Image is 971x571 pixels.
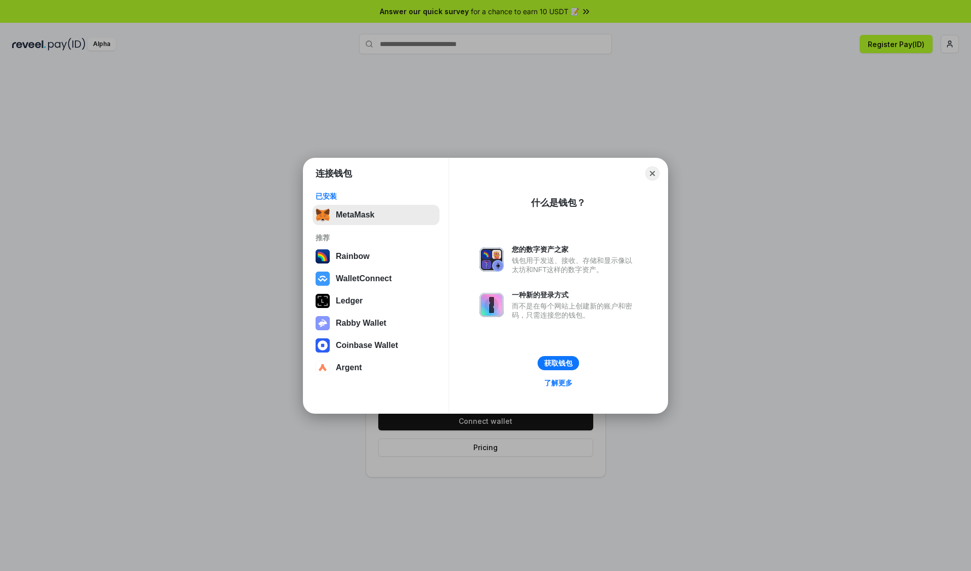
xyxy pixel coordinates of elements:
[316,338,330,353] img: svg+xml,%3Csvg%20width%3D%2228%22%20height%3D%2228%22%20viewBox%3D%220%200%2028%2028%22%20fill%3D...
[336,210,374,219] div: MetaMask
[316,272,330,286] img: svg+xml,%3Csvg%20width%3D%2228%22%20height%3D%2228%22%20viewBox%3D%220%200%2028%2028%22%20fill%3D...
[479,293,504,317] img: svg+xml,%3Csvg%20xmlns%3D%22http%3A%2F%2Fwww.w3.org%2F2000%2Fsvg%22%20fill%3D%22none%22%20viewBox...
[316,167,352,180] h1: 连接钱包
[512,301,637,320] div: 而不是在每个网站上创建新的账户和密码，只需连接您的钱包。
[313,335,439,356] button: Coinbase Wallet
[313,358,439,378] button: Argent
[544,378,572,387] div: 了解更多
[336,252,370,261] div: Rainbow
[336,319,386,328] div: Rabby Wallet
[538,356,579,370] button: 获取钱包
[645,166,659,181] button: Close
[479,247,504,272] img: svg+xml,%3Csvg%20xmlns%3D%22http%3A%2F%2Fwww.w3.org%2F2000%2Fsvg%22%20fill%3D%22none%22%20viewBox...
[313,313,439,333] button: Rabby Wallet
[316,294,330,308] img: svg+xml,%3Csvg%20xmlns%3D%22http%3A%2F%2Fwww.w3.org%2F2000%2Fsvg%22%20width%3D%2228%22%20height%3...
[313,291,439,311] button: Ledger
[316,316,330,330] img: svg+xml,%3Csvg%20xmlns%3D%22http%3A%2F%2Fwww.w3.org%2F2000%2Fsvg%22%20fill%3D%22none%22%20viewBox...
[313,205,439,225] button: MetaMask
[336,296,363,305] div: Ledger
[313,246,439,267] button: Rainbow
[531,197,586,209] div: 什么是钱包？
[316,361,330,375] img: svg+xml,%3Csvg%20width%3D%2228%22%20height%3D%2228%22%20viewBox%3D%220%200%2028%2028%22%20fill%3D...
[313,269,439,289] button: WalletConnect
[512,290,637,299] div: 一种新的登录方式
[336,274,392,283] div: WalletConnect
[316,192,436,201] div: 已安装
[316,208,330,222] img: svg+xml,%3Csvg%20fill%3D%22none%22%20height%3D%2233%22%20viewBox%3D%220%200%2035%2033%22%20width%...
[336,363,362,372] div: Argent
[544,359,572,368] div: 获取钱包
[316,233,436,242] div: 推荐
[512,256,637,274] div: 钱包用于发送、接收、存储和显示像以太坊和NFT这样的数字资产。
[538,376,579,389] a: 了解更多
[512,245,637,254] div: 您的数字资产之家
[336,341,398,350] div: Coinbase Wallet
[316,249,330,263] img: svg+xml,%3Csvg%20width%3D%22120%22%20height%3D%22120%22%20viewBox%3D%220%200%20120%20120%22%20fil...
